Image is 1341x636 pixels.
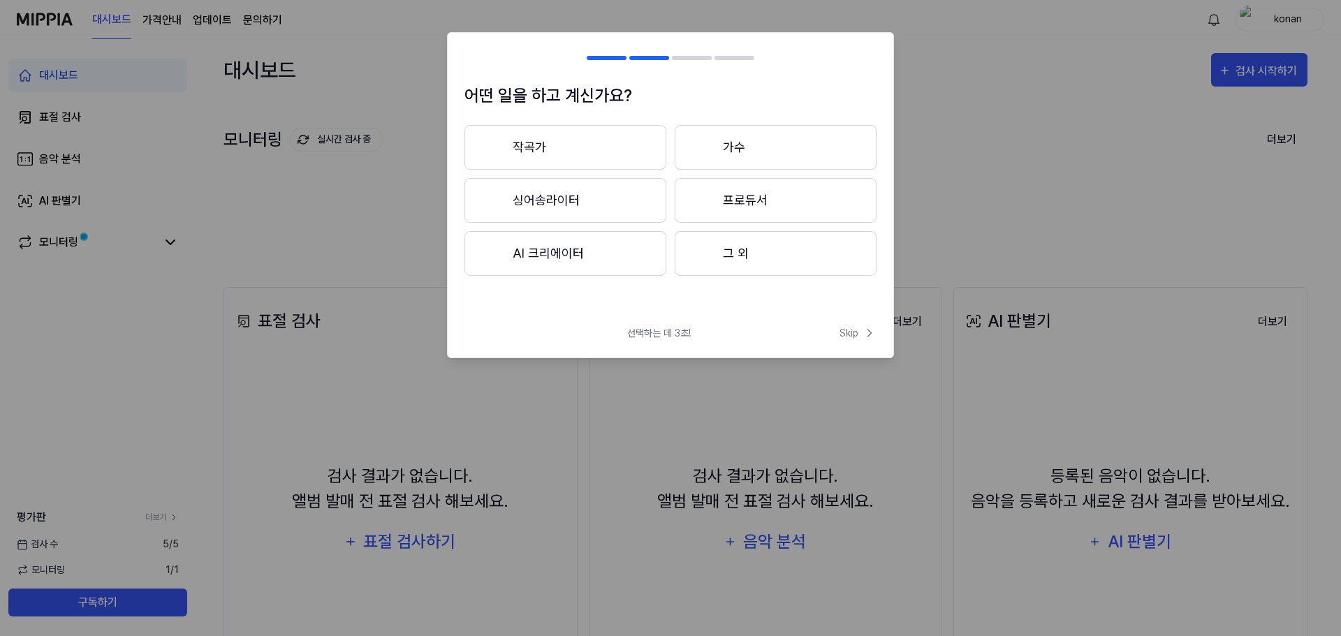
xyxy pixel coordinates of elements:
button: 프로듀서 [675,178,877,223]
button: 그 외 [675,231,877,276]
button: 싱어송라이터 [464,178,666,223]
button: 가수 [675,125,877,170]
button: AI 크리에이터 [464,231,666,276]
span: Skip [840,326,877,341]
button: 작곡가 [464,125,666,170]
button: Skip [837,326,877,341]
span: 선택하는 데 3초! [627,326,691,341]
h1: 어떤 일을 하고 계신가요? [464,83,877,108]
